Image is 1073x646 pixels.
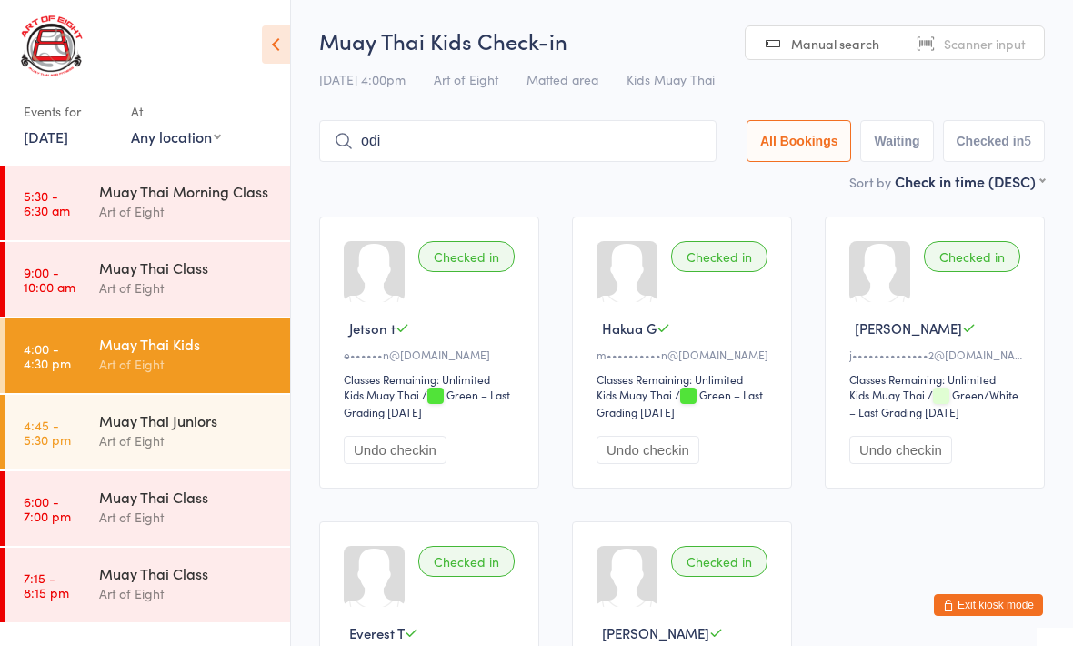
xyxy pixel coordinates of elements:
button: Undo checkin [849,436,952,464]
input: Search [319,120,717,162]
div: Classes Remaining: Unlimited [849,371,1026,387]
img: Art of Eight [18,14,86,78]
span: [PERSON_NAME] [602,623,709,642]
span: Scanner input [944,35,1026,53]
div: 5 [1024,134,1031,148]
div: Events for [24,96,113,126]
button: Undo checkin [344,436,446,464]
label: Sort by [849,173,891,191]
div: Muay Thai Class [99,487,275,507]
button: Waiting [860,120,933,162]
a: [DATE] [24,126,68,146]
div: Checked in [671,241,767,272]
div: Kids Muay Thai [344,387,419,402]
time: 6:00 - 7:00 pm [24,494,71,523]
div: j••••••••••••••2@[DOMAIN_NAME] [849,347,1026,362]
a: 9:00 -10:00 amMuay Thai ClassArt of Eight [5,242,290,317]
div: Art of Eight [99,430,275,451]
span: Jetson t [349,318,396,338]
div: Muay Thai Class [99,257,275,278]
a: 5:30 -6:30 amMuay Thai Morning ClassArt of Eight [5,166,290,240]
div: Classes Remaining: Unlimited [344,371,520,387]
div: Check in time (DESC) [895,171,1045,191]
span: [DATE] 4:00pm [319,70,406,88]
button: Checked in5 [943,120,1046,162]
a: 4:00 -4:30 pmMuay Thai KidsArt of Eight [5,318,290,393]
div: Checked in [418,241,515,272]
div: Checked in [924,241,1020,272]
div: m••••••••••n@[DOMAIN_NAME] [597,347,773,362]
div: Kids Muay Thai [597,387,672,402]
a: 6:00 -7:00 pmMuay Thai ClassArt of Eight [5,471,290,546]
a: 4:45 -5:30 pmMuay Thai JuniorsArt of Eight [5,395,290,469]
div: Kids Muay Thai [849,387,925,402]
div: Any location [131,126,221,146]
span: Kids Muay Thai [627,70,715,88]
div: Art of Eight [99,507,275,528]
button: Undo checkin [597,436,699,464]
time: 7:15 - 8:15 pm [24,570,69,600]
div: Art of Eight [99,354,275,375]
span: Hakua G [602,318,657,338]
span: Manual search [791,35,879,53]
h2: Muay Thai Kids Check-in [319,25,1045,56]
time: 4:00 - 4:30 pm [24,341,71,370]
div: Checked in [418,546,515,577]
a: 7:15 -8:15 pmMuay Thai ClassArt of Eight [5,548,290,622]
div: Classes Remaining: Unlimited [597,371,773,387]
span: Everest T [349,623,405,642]
span: [PERSON_NAME] [855,318,962,338]
time: 5:30 - 6:30 am [24,188,70,217]
button: All Bookings [747,120,852,162]
div: Art of Eight [99,201,275,222]
span: Art of Eight [434,70,498,88]
div: Muay Thai Morning Class [99,181,275,201]
div: Muay Thai Kids [99,334,275,354]
div: e••••••n@[DOMAIN_NAME] [344,347,520,362]
span: Matted area [526,70,598,88]
button: Exit kiosk mode [934,594,1043,616]
div: Muay Thai Class [99,563,275,583]
div: At [131,96,221,126]
div: Muay Thai Juniors [99,410,275,430]
div: Checked in [671,546,767,577]
time: 9:00 - 10:00 am [24,265,75,294]
time: 4:45 - 5:30 pm [24,418,71,447]
div: Art of Eight [99,278,275,298]
div: Art of Eight [99,583,275,604]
